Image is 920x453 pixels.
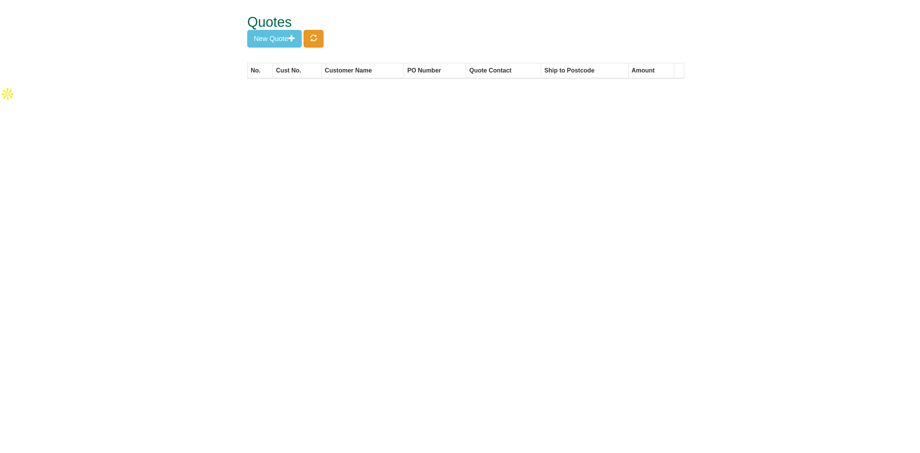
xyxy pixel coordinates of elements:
th: Cust No. [273,63,321,78]
th: Ship to Postcode [541,63,628,78]
button: New Quote [247,30,302,48]
th: Quote Contact [466,63,541,78]
h1: Quotes [247,15,655,30]
th: PO Number [404,63,466,78]
th: No. [248,63,273,78]
th: Amount [628,63,674,78]
th: Customer Name [322,63,404,78]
